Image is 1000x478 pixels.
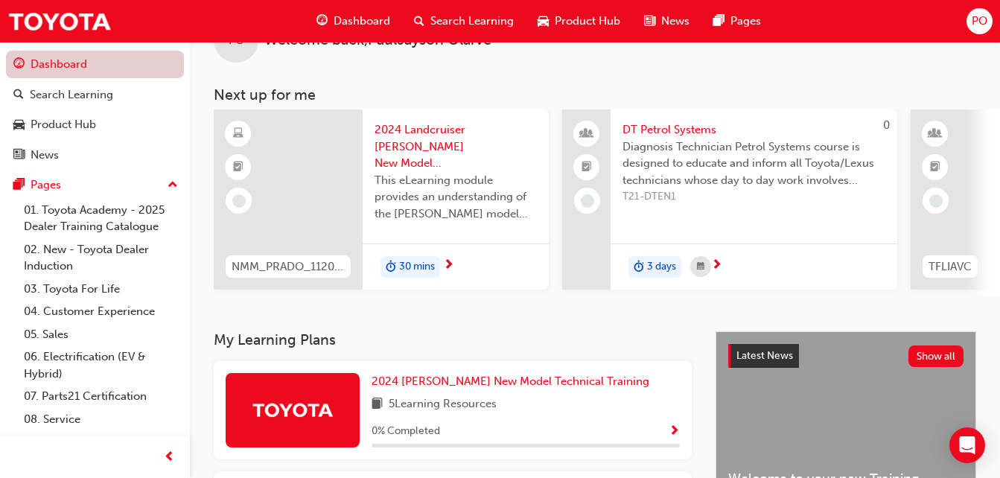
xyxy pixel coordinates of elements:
a: 06. Electrification (EV & Hybrid) [18,345,184,385]
span: next-icon [711,259,722,273]
span: Latest News [736,349,793,362]
span: Dashboard [334,13,390,30]
a: Latest NewsShow all [728,344,964,368]
span: booktick-icon [233,158,243,177]
span: NMM_PRADO_112024_MODULE_1 [232,258,345,275]
a: guage-iconDashboard [305,6,402,36]
span: This eLearning module provides an understanding of the [PERSON_NAME] model line-up and its Katash... [375,172,537,223]
span: calendar-icon [697,258,704,276]
span: car-icon [13,118,25,132]
a: 04. Customer Experience [18,300,184,323]
div: Open Intercom Messenger [949,427,985,463]
a: NMM_PRADO_112024_MODULE_12024 Landcruiser [PERSON_NAME] New Model Mechanisms - Model Outline 1Thi... [214,109,549,290]
a: 09. Technical Training [18,430,184,453]
div: Pages [31,176,61,194]
span: PO [972,13,987,30]
span: 30 mins [399,258,435,275]
span: learningRecordVerb_NONE-icon [581,194,594,208]
span: next-icon [443,259,454,273]
span: Show Progress [669,425,680,439]
span: 0 % Completed [372,423,440,440]
span: DT Petrol Systems [622,121,885,138]
h3: My Learning Plans [214,331,692,348]
a: Product Hub [6,111,184,138]
div: News [31,147,59,164]
a: pages-iconPages [701,6,773,36]
a: News [6,141,184,169]
span: learningResourceType_INSTRUCTOR_LED-icon [930,124,940,144]
span: 0 [883,118,890,132]
a: car-iconProduct Hub [526,6,632,36]
span: Product Hub [555,13,620,30]
span: TFLIAVC [929,258,972,275]
span: duration-icon [386,258,396,277]
span: guage-icon [13,58,25,71]
a: 2024 [PERSON_NAME] New Model Technical Training [372,373,655,390]
span: duration-icon [634,258,644,277]
button: DashboardSearch LearningProduct HubNews [6,48,184,171]
span: search-icon [414,12,424,31]
a: 0DT Petrol SystemsDiagnosis Technician Petrol Systems course is designed to educate and inform al... [562,109,897,290]
img: Trak [7,4,112,38]
button: Show all [908,345,964,367]
span: Diagnosis Technician Petrol Systems course is designed to educate and inform all Toyota/Lexus tec... [622,138,885,189]
span: book-icon [372,395,383,414]
button: Show Progress [669,422,680,441]
span: 5 Learning Resources [389,395,497,414]
span: Search Learning [430,13,514,30]
span: booktick-icon [582,158,592,177]
span: 2024 Landcruiser [PERSON_NAME] New Model Mechanisms - Model Outline 1 [375,121,537,172]
a: 08. Service [18,408,184,431]
span: news-icon [644,12,655,31]
a: search-iconSearch Learning [402,6,526,36]
span: car-icon [538,12,549,31]
img: Trak [252,397,334,423]
button: Pages [6,171,184,199]
a: Search Learning [6,81,184,109]
span: up-icon [168,176,178,195]
span: people-icon [582,124,592,144]
span: T21-DTEN1 [622,188,885,205]
span: learningRecordVerb_NONE-icon [232,194,246,208]
a: news-iconNews [632,6,701,36]
a: Dashboard [6,51,184,78]
span: news-icon [13,149,25,162]
span: 3 days [647,258,676,275]
span: Pages [730,13,761,30]
span: learningRecordVerb_NONE-icon [929,194,943,208]
span: guage-icon [316,12,328,31]
button: PO [966,8,993,34]
a: 01. Toyota Academy - 2025 Dealer Training Catalogue [18,199,184,238]
span: prev-icon [164,448,175,467]
a: 05. Sales [18,323,184,346]
span: pages-icon [13,179,25,192]
span: News [661,13,690,30]
span: learningResourceType_ELEARNING-icon [233,124,243,144]
h3: Next up for me [190,86,1000,103]
div: Product Hub [31,116,96,133]
a: 03. Toyota For Life [18,278,184,301]
span: search-icon [13,89,24,102]
span: pages-icon [713,12,724,31]
div: Search Learning [30,86,113,103]
span: 2024 [PERSON_NAME] New Model Technical Training [372,375,649,388]
a: 02. New - Toyota Dealer Induction [18,238,184,278]
span: booktick-icon [930,158,940,177]
a: 07. Parts21 Certification [18,385,184,408]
